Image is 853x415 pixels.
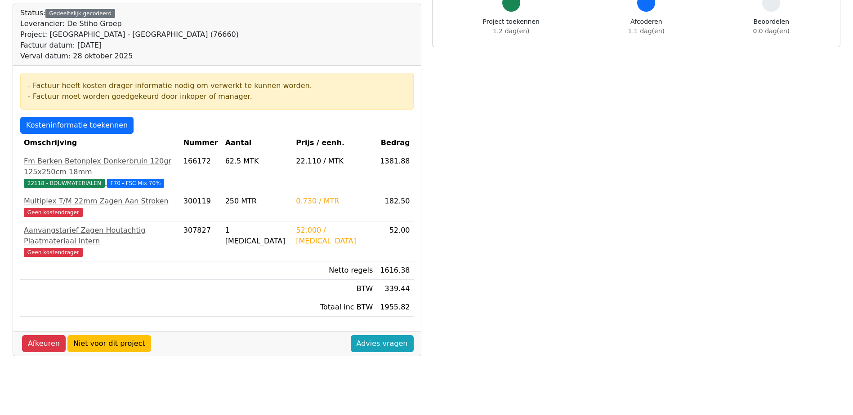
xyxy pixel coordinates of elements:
td: 300119 [180,192,222,221]
td: BTW [292,280,376,298]
th: Aantal [222,134,293,152]
th: Omschrijving [20,134,180,152]
td: 339.44 [376,280,413,298]
span: Geen kostendrager [24,208,83,217]
a: Kosteninformatie toekennen [20,117,134,134]
span: 1.2 dag(en) [493,27,529,35]
div: Multiplex T/M 22mm Zagen Aan Stroken [24,196,176,207]
div: 1 [MEDICAL_DATA] [225,225,289,247]
div: 0.730 / MTR [296,196,373,207]
td: 1955.82 [376,298,413,317]
div: - Factuur heeft kosten drager informatie nodig om verwerkt te kunnen worden. [28,80,406,91]
th: Prijs / eenh. [292,134,376,152]
div: 22.110 / MTK [296,156,373,167]
td: 307827 [180,221,222,261]
td: 52.00 [376,221,413,261]
td: 1616.38 [376,261,413,280]
span: 0.0 dag(en) [753,27,790,35]
div: Beoordelen [753,17,790,36]
div: Fm Berken Betonplex Donkerbruin 120gr 125x250cm 18mm [24,156,176,177]
div: Aanvangstarief Zagen Houtachtig Plaatmateriaal Intern [24,225,176,247]
div: Project: [GEOGRAPHIC_DATA] - [GEOGRAPHIC_DATA] (76660) [20,29,239,40]
div: Verval datum: 28 oktober 2025 [20,51,239,62]
a: Advies vragen [351,335,414,352]
div: Leverancier: De Stiho Groep [20,18,239,29]
th: Nummer [180,134,222,152]
td: Netto regels [292,261,376,280]
td: 1381.88 [376,152,413,192]
td: 182.50 [376,192,413,221]
a: Afkeuren [22,335,66,352]
div: 52.000 / [MEDICAL_DATA] [296,225,373,247]
a: Multiplex T/M 22mm Zagen Aan StrokenGeen kostendrager [24,196,176,217]
a: Aanvangstarief Zagen Houtachtig Plaatmateriaal InternGeen kostendrager [24,225,176,257]
td: 166172 [180,152,222,192]
th: Bedrag [376,134,413,152]
span: 1.1 dag(en) [628,27,665,35]
a: Niet voor dit project [67,335,151,352]
span: F70 - FSC Mix 70% [107,179,165,188]
span: 22118 - BOUWMATERIALEN [24,179,105,188]
a: Fm Berken Betonplex Donkerbruin 120gr 125x250cm 18mm22118 - BOUWMATERIALEN F70 - FSC Mix 70% [24,156,176,188]
td: Totaal inc BTW [292,298,376,317]
div: - Factuur moet worden goedgekeurd door inkoper of manager. [28,91,406,102]
div: 250 MTR [225,196,289,207]
div: Afcoderen [628,17,665,36]
div: 62.5 MTK [225,156,289,167]
div: Project toekennen [483,17,540,36]
div: Factuur datum: [DATE] [20,40,239,51]
span: Geen kostendrager [24,248,83,257]
div: Gedeeltelijk gecodeerd [45,9,115,18]
div: Status: [20,8,239,62]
